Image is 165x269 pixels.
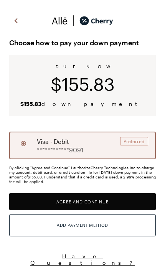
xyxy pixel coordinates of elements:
div: By clicking "Agree and Continue" I authorize Cherry Technologies Inc. to charge my account, debit... [9,165,156,184]
b: $155.83 [20,101,41,107]
img: svg%3e [12,15,21,26]
span: $155.83 [51,74,115,94]
span: visa - debit [37,137,69,146]
div: Preferred [120,137,148,145]
span: down payment [20,101,145,107]
button: Agree and Continue [9,193,156,210]
span: Choose how to pay your down payment [9,36,156,49]
img: cherry_black_logo-DrOE_MJI.svg [79,15,113,26]
img: svg%3e [68,15,79,26]
span: DUE NOW [56,64,110,69]
button: Have Questions? [9,252,156,266]
button: Add Payment Method [9,214,156,236]
img: svg%3e [52,15,68,26]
